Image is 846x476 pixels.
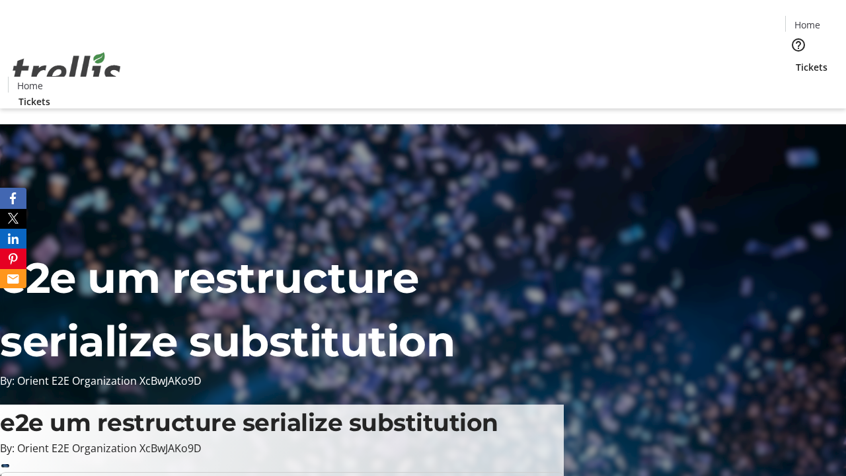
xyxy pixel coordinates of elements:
span: Home [794,18,820,32]
span: Tickets [796,60,827,74]
img: Orient E2E Organization XcBwJAKo9D's Logo [8,38,126,104]
a: Tickets [785,60,838,74]
a: Home [786,18,828,32]
button: Help [785,32,812,58]
a: Tickets [8,95,61,108]
a: Home [9,79,51,93]
span: Tickets [19,95,50,108]
span: Home [17,79,43,93]
button: Cart [785,74,812,100]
